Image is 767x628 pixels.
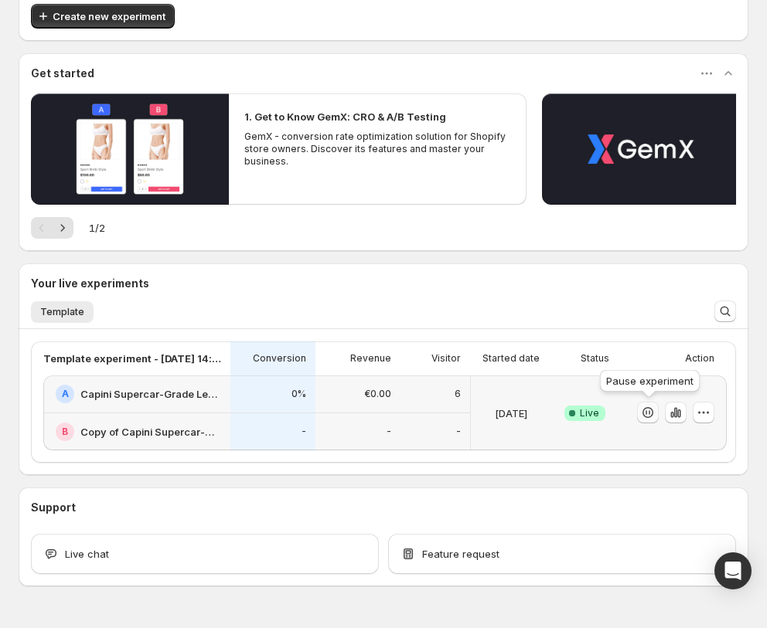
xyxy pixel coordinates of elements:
[80,386,221,402] h2: Capini Supercar-Grade Leather Case
[580,407,599,419] span: Live
[455,388,461,400] p: 6
[31,66,94,81] h3: Get started
[714,552,752,589] div: Open Intercom Messenger
[253,352,306,365] p: Conversion
[482,352,540,365] p: Started date
[62,426,68,438] h2: B
[53,8,165,24] span: Create new experiment
[31,93,229,205] button: Play video
[31,4,175,29] button: Create new experiment
[364,388,391,400] p: €0.00
[714,300,736,322] button: Search and filter results
[31,217,73,239] nav: Pagination
[31,500,76,515] h3: Support
[422,546,499,562] span: Feature request
[40,306,84,318] span: Template
[244,109,446,124] h2: 1. Get to Know GemX: CRO & A/B Testing
[80,424,221,440] h2: Copy of Capini Supercar-Grade Leather Case
[581,352,609,365] p: Status
[52,217,73,239] button: Next
[291,388,306,400] p: 0%
[31,276,149,291] h3: Your live experiments
[65,546,109,562] span: Live chat
[89,220,105,236] span: 1 / 2
[62,388,69,400] h2: A
[542,93,740,205] button: Play video
[244,131,510,168] p: GemX - conversion rate optimization solution for Shopify store owners. Discover its features and ...
[495,406,527,421] p: [DATE]
[456,426,461,438] p: -
[685,352,714,365] p: Action
[431,352,461,365] p: Visitor
[387,426,391,438] p: -
[43,351,221,366] p: Template experiment - [DATE] 14:47:54
[350,352,391,365] p: Revenue
[302,426,306,438] p: -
